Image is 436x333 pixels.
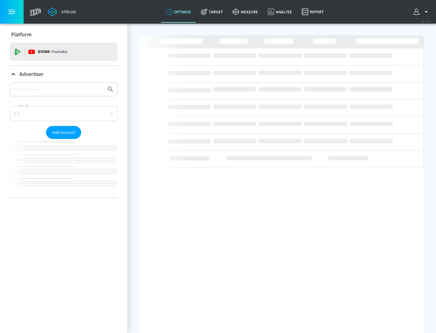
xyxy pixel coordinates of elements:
div: Advertiser [10,82,117,198]
a: Analyze [263,1,297,23]
p: Platform [11,31,31,38]
label: Sort By [17,104,30,108]
span: Add Account [52,129,75,136]
a: measure [228,1,263,23]
div: Advertiser [10,66,117,83]
div: Platform [10,26,117,43]
p: DV360: [38,48,67,55]
span: v 4.24.0 [421,20,430,23]
a: Atrium [48,7,76,16]
div: Atrium [59,9,76,15]
a: Target [196,1,228,23]
button: Add Account [46,126,81,139]
div: DV360: Youtube [10,43,117,61]
p: Advertiser [19,71,44,77]
nav: list of Advertiser [10,139,117,198]
input: Search by name [12,85,104,93]
a: optimize [161,1,196,23]
a: Report [297,1,329,23]
div: A-Z [10,106,117,121]
p: Youtube [51,48,67,55]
